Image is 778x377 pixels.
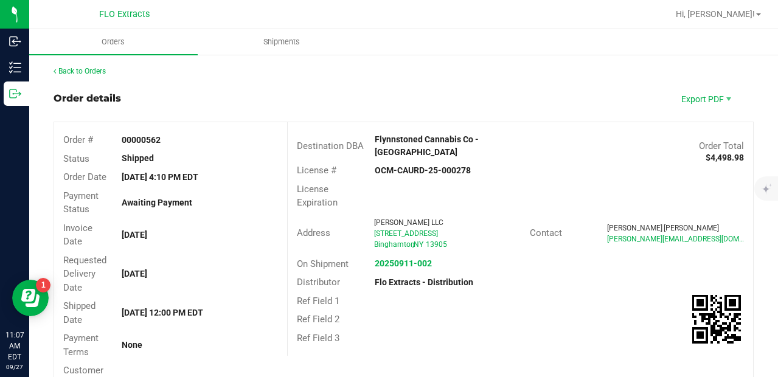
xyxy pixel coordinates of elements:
[607,224,662,232] span: [PERSON_NAME]
[122,340,142,350] strong: None
[297,277,340,288] span: Distributor
[63,255,106,293] span: Requested Delivery Date
[63,300,96,325] span: Shipped Date
[669,88,742,109] li: Export PDF
[412,240,414,249] span: ,
[375,134,479,157] strong: Flynnstoned Cannabis Co - [GEOGRAPHIC_DATA]
[297,140,364,151] span: Destination DBA
[607,235,777,243] span: [PERSON_NAME][EMAIL_ADDRESS][DOMAIN_NAME]
[122,172,198,182] strong: [DATE] 4:10 PM EDT
[297,314,339,325] span: Ref Field 2
[297,333,339,344] span: Ref Field 3
[122,308,203,317] strong: [DATE] 12:00 PM EDT
[5,362,24,372] p: 09/27
[692,295,741,344] qrcode: 00000562
[5,330,24,362] p: 11:07 AM EDT
[36,278,50,292] iframe: Resource center unread badge
[297,227,330,238] span: Address
[63,223,92,247] span: Invoice Date
[122,269,147,278] strong: [DATE]
[9,88,21,100] inline-svg: Outbound
[374,218,443,227] span: [PERSON_NAME] LLC
[426,240,447,249] span: 13905
[63,134,93,145] span: Order #
[63,190,99,215] span: Payment Status
[706,153,744,162] strong: $4,498.98
[12,280,49,316] iframe: Resource center
[297,296,339,306] span: Ref Field 1
[122,230,147,240] strong: [DATE]
[375,277,473,287] strong: Flo Extracts - Distribution
[374,240,415,249] span: Binghamton
[198,29,366,55] a: Shipments
[54,67,106,75] a: Back to Orders
[664,224,719,232] span: [PERSON_NAME]
[699,140,744,151] span: Order Total
[530,227,562,238] span: Contact
[122,153,154,163] strong: Shipped
[85,36,141,47] span: Orders
[375,165,471,175] strong: OCM-CAURD-25-000278
[9,61,21,74] inline-svg: Inventory
[247,36,316,47] span: Shipments
[63,153,89,164] span: Status
[297,258,349,269] span: On Shipment
[692,295,741,344] img: Scan me!
[122,135,161,145] strong: 00000562
[122,198,192,207] strong: Awaiting Payment
[54,91,121,106] div: Order details
[9,35,21,47] inline-svg: Inbound
[297,184,338,209] span: License Expiration
[99,9,150,19] span: FLO Extracts
[63,333,99,358] span: Payment Terms
[375,258,432,268] a: 20250911-002
[297,165,336,176] span: License #
[374,229,438,238] span: [STREET_ADDRESS]
[676,9,755,19] span: Hi, [PERSON_NAME]!
[414,240,423,249] span: NY
[29,29,198,55] a: Orders
[63,171,106,182] span: Order Date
